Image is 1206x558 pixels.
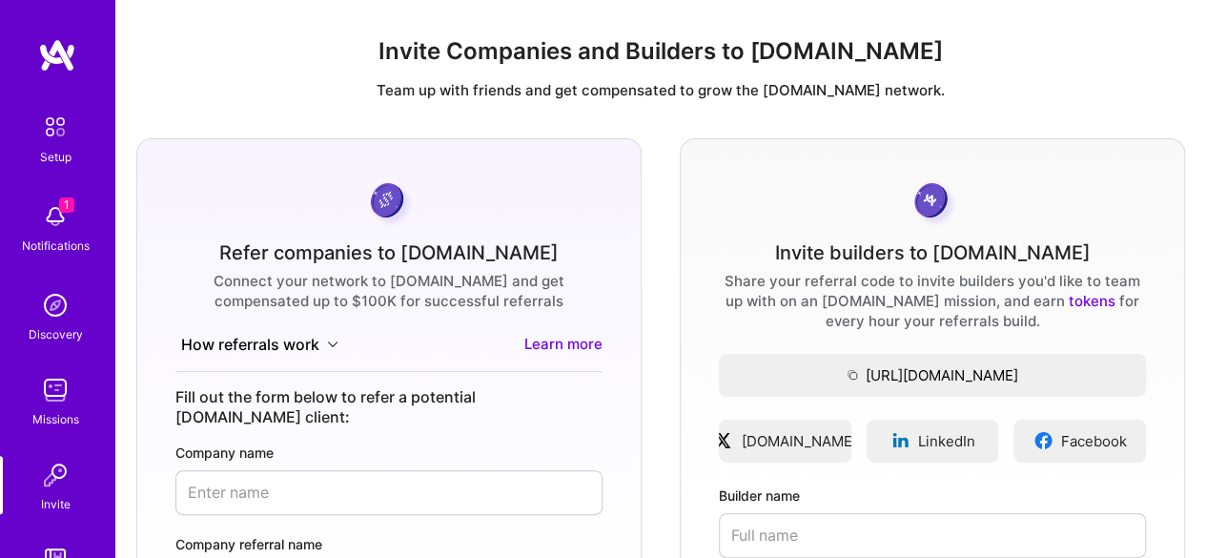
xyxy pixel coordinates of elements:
img: bell [36,197,74,236]
img: Invite [36,456,74,494]
img: grayCoin [908,177,958,228]
div: Notifications [22,236,90,256]
img: discovery [36,286,74,324]
div: Invite builders to [DOMAIN_NAME] [775,243,1091,263]
span: [URL][DOMAIN_NAME] [719,365,1146,385]
div: Refer companies to [DOMAIN_NAME] [219,243,559,263]
a: LinkedIn [867,420,999,463]
div: Fill out the form below to refer a potential [DOMAIN_NAME] client: [175,387,603,427]
h1: Invite Companies and Builders to [DOMAIN_NAME] [131,38,1191,66]
a: [DOMAIN_NAME] [719,420,851,463]
img: linkedinLogo [890,431,910,450]
span: LinkedIn [918,431,975,451]
div: Setup [40,147,72,167]
img: setup [35,107,75,147]
img: teamwork [36,371,74,409]
label: Company referral name [175,534,603,554]
input: Enter name [175,470,603,515]
label: Builder name [719,486,1146,506]
div: Share your referral code to invite builders you'd like to team up with on an [DOMAIN_NAME] missio... [719,271,1146,331]
img: xLogo [713,431,733,450]
div: Invite [41,494,71,514]
div: Connect your network to [DOMAIN_NAME] and get compensated up to $100K for successful referrals [175,271,603,311]
img: logo [38,38,76,72]
span: 1 [59,197,74,213]
span: [DOMAIN_NAME] [741,431,856,451]
div: Discovery [29,324,83,344]
p: Team up with friends and get compensated to grow the [DOMAIN_NAME] network. [131,80,1191,100]
a: Learn more [524,334,603,356]
a: tokens [1069,292,1115,310]
img: purpleCoin [364,177,414,228]
button: [URL][DOMAIN_NAME] [719,354,1146,397]
button: How referrals work [175,334,344,356]
a: Facebook [1013,420,1146,463]
span: Facebook [1061,431,1127,451]
input: Full name [719,513,1146,558]
div: Missions [32,409,79,429]
label: Company name [175,443,603,463]
img: facebookLogo [1033,431,1053,450]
